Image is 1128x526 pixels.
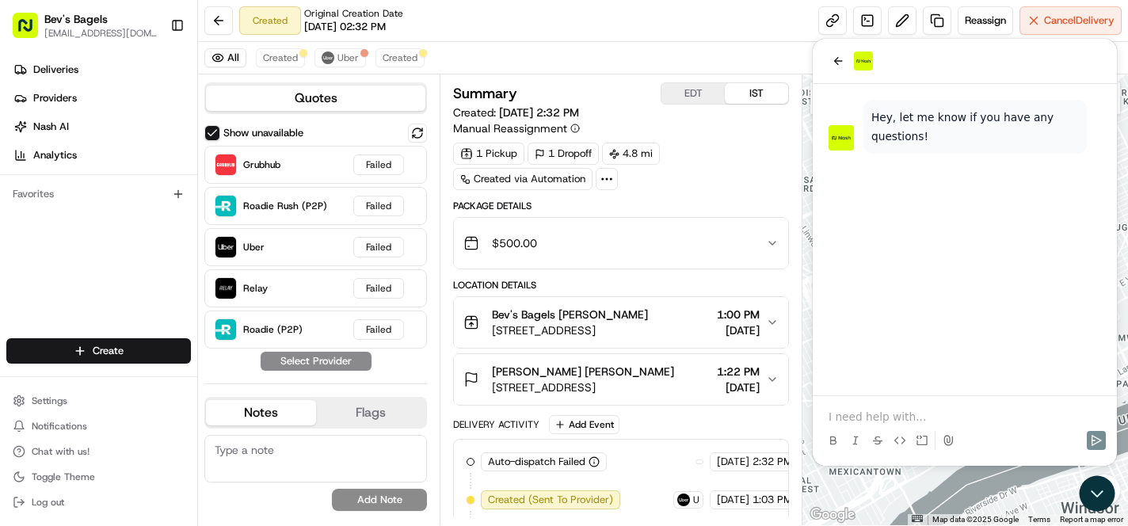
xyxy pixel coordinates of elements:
button: All [204,48,246,67]
a: Providers [6,86,197,111]
span: Chat with us! [32,445,90,458]
button: Add Event [549,415,619,434]
span: [DATE] [717,493,749,507]
a: Created via Automation [453,168,593,190]
a: Analytics [6,143,197,168]
span: [DATE] 02:32 PM [304,20,386,34]
button: Settings [6,390,191,412]
button: Toggle Theme [6,466,191,488]
span: [PERSON_NAME] [PERSON_NAME] [492,364,674,379]
span: Uber [243,241,265,253]
button: $500.00 [454,218,788,269]
span: Grubhub [243,158,280,171]
span: Create [93,344,124,358]
span: Bev's Bagels [PERSON_NAME] [492,307,648,322]
button: Bev's Bagels [44,11,108,27]
div: 1 Dropoff [528,143,599,165]
button: EDT [661,83,725,104]
div: Failed [353,154,404,175]
span: [DATE] [717,455,749,469]
div: Delivery Activity [453,418,539,431]
span: Manual Reassignment [453,120,567,136]
div: 4.8 mi [602,143,660,165]
span: Relay [243,282,268,295]
span: [STREET_ADDRESS] [492,379,674,395]
img: Roadie (P2P) [215,319,236,340]
span: [DATE] [717,322,760,338]
iframe: Customer support window [813,39,1117,466]
span: Log out [32,496,64,509]
h3: Summary [453,86,517,101]
img: Roadie Rush (P2P) [215,196,236,216]
img: uber-new-logo.jpeg [322,51,334,64]
span: 1:00 PM [717,307,760,322]
span: Created (Sent To Provider) [488,493,613,507]
span: Auto-dispatch Failed [488,455,585,469]
button: Create [6,338,191,364]
button: Keyboard shortcuts [912,515,923,522]
span: Deliveries [33,63,78,77]
span: Analytics [33,148,77,162]
button: Uber [314,48,366,67]
a: Deliveries [6,57,197,82]
button: Notes [206,400,316,425]
div: Failed [353,237,404,257]
button: Manual Reassignment [453,120,580,136]
span: Map data ©2025 Google [932,515,1019,524]
button: Chat with us! [6,440,191,463]
div: Failed [353,319,404,340]
span: Created: [453,105,579,120]
button: Bev's Bagels[EMAIL_ADDRESS][DOMAIN_NAME] [6,6,164,44]
button: [EMAIL_ADDRESS][DOMAIN_NAME] [44,27,158,40]
button: Created [375,48,425,67]
span: Original Creation Date [304,7,403,20]
button: CancelDelivery [1019,6,1122,35]
button: Bev's Bagels [PERSON_NAME][STREET_ADDRESS]1:00 PM[DATE] [454,297,788,348]
a: Nash AI [6,114,197,139]
a: Terms (opens in new tab) [1028,515,1050,524]
button: IST [725,83,788,104]
div: Package Details [453,200,789,212]
button: [PERSON_NAME] [PERSON_NAME][STREET_ADDRESS]1:22 PM[DATE] [454,354,788,405]
div: Favorites [6,181,191,207]
button: Flags [316,400,426,425]
span: 2:32 PM IST [753,455,810,469]
img: Grubhub [215,154,236,175]
span: [DATE] 2:32 PM [499,105,579,120]
span: [STREET_ADDRESS] [492,322,648,338]
span: Nash AI [33,120,69,134]
span: Created [383,51,417,64]
span: [DATE] [717,379,760,395]
button: Quotes [206,86,425,111]
span: Reassign [965,13,1006,28]
iframe: Open customer support [1077,474,1120,516]
span: Roadie (P2P) [243,323,303,336]
span: Settings [32,394,67,407]
span: 1:22 PM [717,364,760,379]
button: Created [256,48,305,67]
img: Uber [215,237,236,257]
button: Notifications [6,415,191,437]
span: Roadie Rush (P2P) [243,200,327,212]
a: Open this area in Google Maps (opens a new window) [806,505,859,525]
span: 1:03 PM IST [753,493,810,507]
span: Cancel Delivery [1044,13,1115,28]
div: 1 Pickup [453,143,524,165]
div: Failed [353,196,404,216]
span: $500.00 [492,235,537,251]
span: Notifications [32,420,87,433]
div: Failed [353,278,404,299]
a: Report a map error [1060,515,1123,524]
span: Providers [33,91,77,105]
img: Relay [215,278,236,299]
span: Uber [337,51,359,64]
